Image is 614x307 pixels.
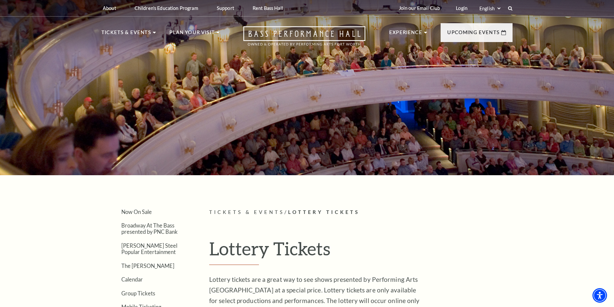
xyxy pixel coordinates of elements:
[101,28,151,40] p: Tickets & Events
[135,5,198,11] p: Children's Education Program
[389,28,422,40] p: Experience
[447,28,500,40] p: Upcoming Events
[121,263,174,269] a: The [PERSON_NAME]
[253,5,283,11] p: Rent Bass Hall
[209,209,284,215] span: Tickets & Events
[209,208,513,217] p: /
[121,290,155,296] a: Group Tickets
[288,209,360,215] span: Lottery Tickets
[592,288,607,303] div: Accessibility Menu
[103,5,116,11] p: About
[121,222,178,235] a: Broadway At The Bass presented by PNC Bank
[217,5,234,11] p: Support
[121,242,177,255] a: [PERSON_NAME] Steel Popular Entertainment
[121,209,152,215] a: Now On Sale
[169,28,215,40] p: Plan Your Visit
[478,5,502,12] select: Select:
[121,276,143,282] a: Calendar
[209,238,513,265] h1: Lottery Tickets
